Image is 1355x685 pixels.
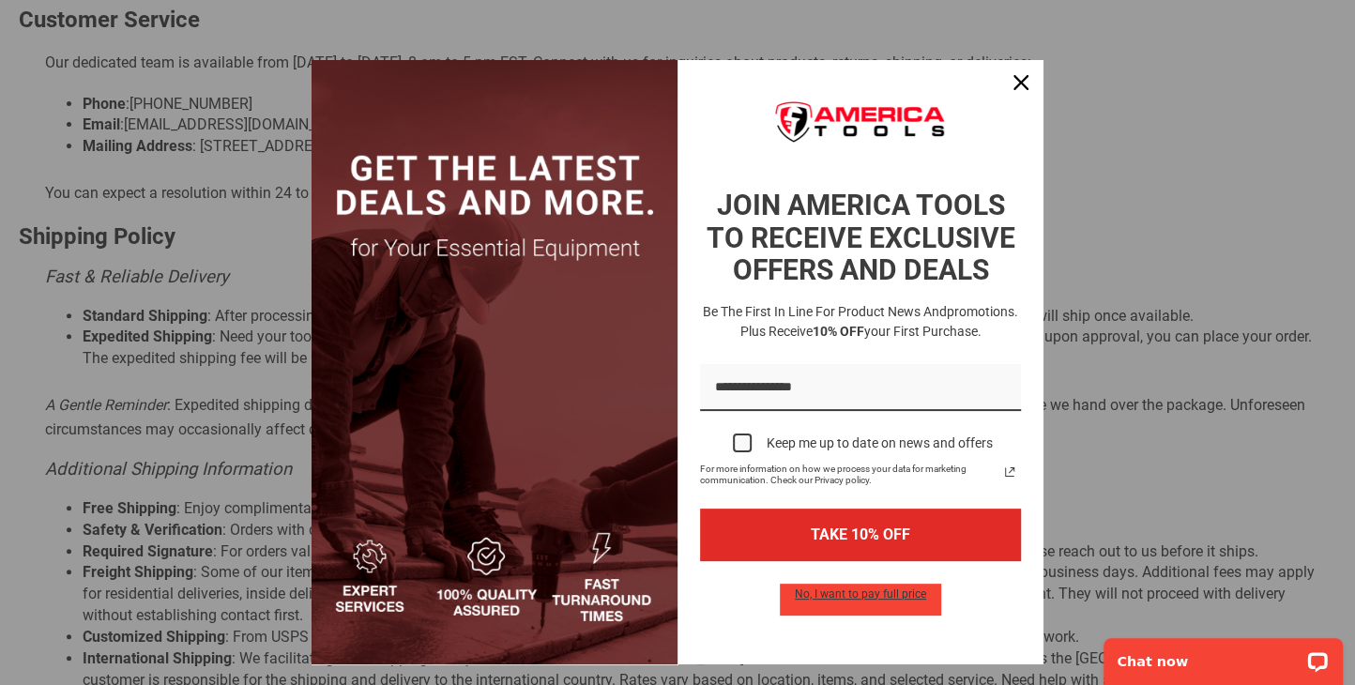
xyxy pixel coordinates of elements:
[700,364,1021,412] input: Email field
[998,461,1021,483] svg: link icon
[1013,75,1028,90] svg: close icon
[767,435,993,451] div: Keep me up to date on news and offers
[998,60,1043,105] button: Close
[780,584,941,616] button: No, I want to pay full price
[700,464,998,486] span: For more information on how we process your data for marketing communication. Check our Privacy p...
[696,302,1025,342] h3: Be the first in line for product news and
[740,304,1019,339] span: promotions. Plus receive your first purchase.
[813,324,864,339] strong: 10% OFF
[1091,626,1355,685] iframe: LiveChat chat widget
[700,509,1021,560] button: TAKE 10% OFF
[998,461,1021,483] a: Read our Privacy Policy
[707,189,1015,286] strong: JOIN AMERICA TOOLS TO RECEIVE EXCLUSIVE OFFERS AND DEALS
